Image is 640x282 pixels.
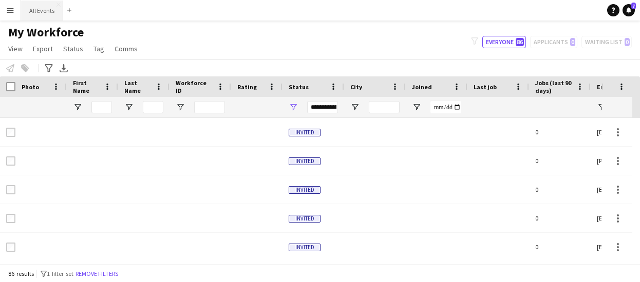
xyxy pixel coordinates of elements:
[73,268,120,279] button: Remove filters
[289,103,298,112] button: Open Filter Menu
[93,44,104,53] span: Tag
[529,175,591,204] div: 0
[474,83,497,91] span: Last job
[6,156,15,166] input: Row Selection is disabled for this row (unchecked)
[21,1,63,21] button: All Events
[8,25,84,40] span: My Workforce
[289,129,321,136] span: Invited
[430,101,461,113] input: Joined Filter Input
[63,44,83,53] span: Status
[237,83,257,91] span: Rating
[8,44,23,53] span: View
[115,44,138,53] span: Comms
[482,36,526,48] button: Everyone86
[176,79,213,94] span: Workforce ID
[47,270,73,277] span: 1 filter set
[89,42,108,55] a: Tag
[6,128,15,137] input: Row Selection is disabled for this row (unchecked)
[350,103,360,112] button: Open Filter Menu
[73,103,82,112] button: Open Filter Menu
[143,101,163,113] input: Last Name Filter Input
[176,103,185,112] button: Open Filter Menu
[529,118,591,146] div: 0
[124,79,151,94] span: Last Name
[516,38,524,46] span: 86
[535,79,572,94] span: Jobs (last 90 days)
[194,101,225,113] input: Workforce ID Filter Input
[597,83,613,91] span: Email
[22,83,39,91] span: Photo
[58,62,70,74] app-action-btn: Export XLSX
[43,62,55,74] app-action-btn: Advanced filters
[631,3,636,9] span: 7
[412,83,432,91] span: Joined
[110,42,142,55] a: Comms
[6,185,15,194] input: Row Selection is disabled for this row (unchecked)
[529,147,591,175] div: 0
[529,233,591,261] div: 0
[289,83,309,91] span: Status
[33,44,53,53] span: Export
[29,42,57,55] a: Export
[6,243,15,252] input: Row Selection is disabled for this row (unchecked)
[623,4,635,16] a: 7
[289,244,321,251] span: Invited
[369,101,400,113] input: City Filter Input
[4,42,27,55] a: View
[289,157,321,165] span: Invited
[59,42,87,55] a: Status
[124,103,134,112] button: Open Filter Menu
[597,103,606,112] button: Open Filter Menu
[412,103,421,112] button: Open Filter Menu
[289,186,321,194] span: Invited
[73,79,100,94] span: First Name
[529,204,591,232] div: 0
[6,214,15,223] input: Row Selection is disabled for this row (unchecked)
[289,215,321,223] span: Invited
[350,83,362,91] span: City
[91,101,112,113] input: First Name Filter Input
